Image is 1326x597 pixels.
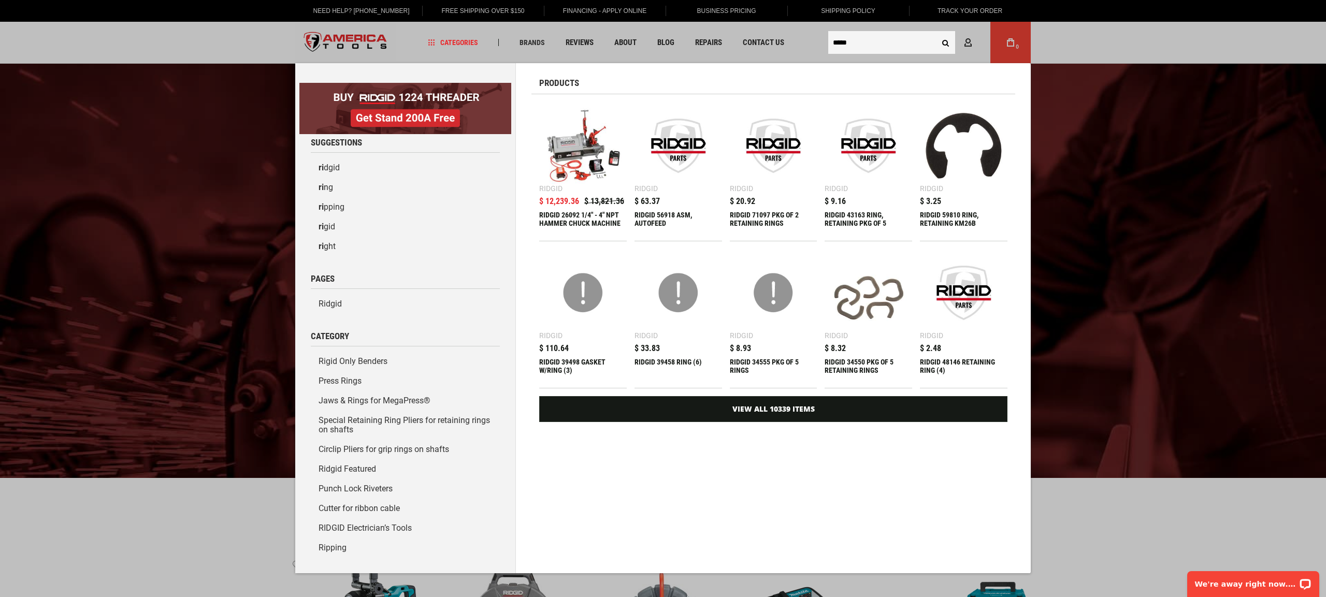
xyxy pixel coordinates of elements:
[920,249,1007,388] a: RIDGID 48146 RETAINING RING (4) Ridgid $ 2.48 RIDGID 48146 RETAINING RING (4)
[635,185,658,192] div: Ridgid
[635,102,722,241] a: RIDGID 56918 ASM, AUTOFEED Ridgid $ 63.37 RIDGID 56918 ASM, AUTOFEED
[730,332,753,339] div: Ridgid
[311,391,500,411] a: Jaws & Rings for MegaPress®
[825,358,912,383] div: RIDGID 34550 PKG OF 5 RETAINING RINGS
[311,411,500,440] a: Special Retaining Ring Pliers for retaining rings on shafts
[825,185,848,192] div: Ridgid
[299,83,511,134] img: BOGO: Buy RIDGID® 1224 Threader, Get Stand 200A Free!
[925,254,1002,331] img: RIDGID 48146 RETAINING RING (4)
[428,39,478,46] span: Categories
[539,211,627,236] div: RIDGID 26092 1/4
[730,102,817,241] a: RIDGID 71097 PKG OF 2 RETAINING RINGS Ridgid $ 20.92 RIDGID 71097 PKG OF 2 RETAINING RINGS
[515,36,550,50] a: Brands
[311,352,500,371] a: Rigid Only Benders
[544,254,622,331] img: RIDGID 39498 GASKET W/RING (3)
[319,222,324,231] b: ri
[920,344,941,353] span: $ 2.48
[825,197,846,206] span: $ 9.16
[920,197,941,206] span: $ 3.25
[311,158,500,178] a: ridgid
[635,358,722,383] div: RIDGID 39458 RING (6)
[319,202,324,212] b: ri
[520,39,545,46] span: Brands
[830,107,907,184] img: RIDGID 43163 RING, RETAINING PKG OF 5
[730,249,817,388] a: RIDGID 34555 PKG OF 5 RINGS Ridgid $ 8.93 RIDGID 34555 PKG OF 5 RINGS
[539,344,569,353] span: $ 110.64
[539,185,563,192] div: Ridgid
[319,182,324,192] b: ri
[299,83,511,91] a: BOGO: Buy RIDGID® 1224 Threader, Get Stand 200A Free!
[319,163,324,172] b: ri
[539,332,563,339] div: Ridgid
[825,211,912,236] div: RIDGID 43163 RING, RETAINING PKG OF 5
[539,396,1007,422] a: View All 10339 Items
[830,254,907,331] img: RIDGID 34550 PKG OF 5 RETAINING RINGS
[311,479,500,499] a: Punch Lock Riveters
[311,294,500,314] a: Ridgid
[635,211,722,236] div: RIDGID 56918 ASM, AUTOFEED
[311,440,500,459] a: Circlip Pliers for grip rings on shafts
[311,178,500,197] a: ring
[319,241,324,251] b: ri
[584,197,624,206] span: $ 13,821.36
[539,197,579,206] span: $ 12,239.36
[311,459,500,479] a: Ridgid Featured
[544,107,622,184] img: RIDGID 26092 1/4
[539,102,627,241] a: RIDGID 26092 1/4 Ridgid $ 13,821.36 $ 12,239.36 RIDGID 26092 1/4" - 4" NPT HAMMER CHUCK MACHINE
[825,102,912,241] a: RIDGID 43163 RING, RETAINING PKG OF 5 Ridgid $ 9.16 RIDGID 43163 RING, RETAINING PKG OF 5
[735,107,812,184] img: RIDGID 71097 PKG OF 2 RETAINING RINGS
[635,249,722,388] a: RIDGID 39458 RING (6) Ridgid $ 33.83 RIDGID 39458 RING (6)
[1180,564,1326,597] iframe: LiveChat chat widget
[311,499,500,518] a: Cutter for ribbon cable
[539,79,579,88] span: Products
[311,332,349,341] span: Category
[920,185,943,192] div: Ridgid
[730,358,817,383] div: RIDGID 34555 PKG OF 5 RINGS
[311,518,500,538] a: RIDGID Electrician’s Tools
[311,237,500,256] a: right
[730,185,753,192] div: Ridgid
[935,33,955,52] button: Search
[311,274,335,283] span: Pages
[635,332,658,339] div: Ridgid
[735,254,812,331] img: RIDGID 34555 PKG OF 5 RINGS
[925,107,1002,184] img: RIDGID 59810 RING, RETAINING KM26B
[311,197,500,217] a: ripping
[539,249,627,388] a: RIDGID 39498 GASKET W/RING (3) Ridgid $ 110.64 RIDGID 39498 GASKET W/RING (3)
[730,344,751,353] span: $ 8.93
[311,538,500,558] a: Ripping
[920,102,1007,241] a: RIDGID 59810 RING, RETAINING KM26B Ridgid $ 3.25 RIDGID 59810 RING, RETAINING KM26B
[920,332,943,339] div: Ridgid
[640,254,717,331] img: RIDGID 39458 RING (6)
[424,36,483,50] a: Categories
[825,249,912,388] a: RIDGID 34550 PKG OF 5 RETAINING RINGS Ridgid $ 8.32 RIDGID 34550 PKG OF 5 RETAINING RINGS
[640,107,717,184] img: RIDGID 56918 ASM, AUTOFEED
[920,211,1007,236] div: RIDGID 59810 RING, RETAINING KM26B
[730,211,817,236] div: RIDGID 71097 PKG OF 2 RETAINING RINGS
[825,344,846,353] span: $ 8.32
[825,332,848,339] div: Ridgid
[311,371,500,391] a: Press Rings
[635,197,660,206] span: $ 63.37
[635,344,660,353] span: $ 33.83
[920,358,1007,383] div: RIDGID 48146 RETAINING RING (4)
[730,197,755,206] span: $ 20.92
[311,217,500,237] a: rigid
[311,138,362,147] span: Suggestions
[539,358,627,383] div: RIDGID 39498 GASKET W/RING (3)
